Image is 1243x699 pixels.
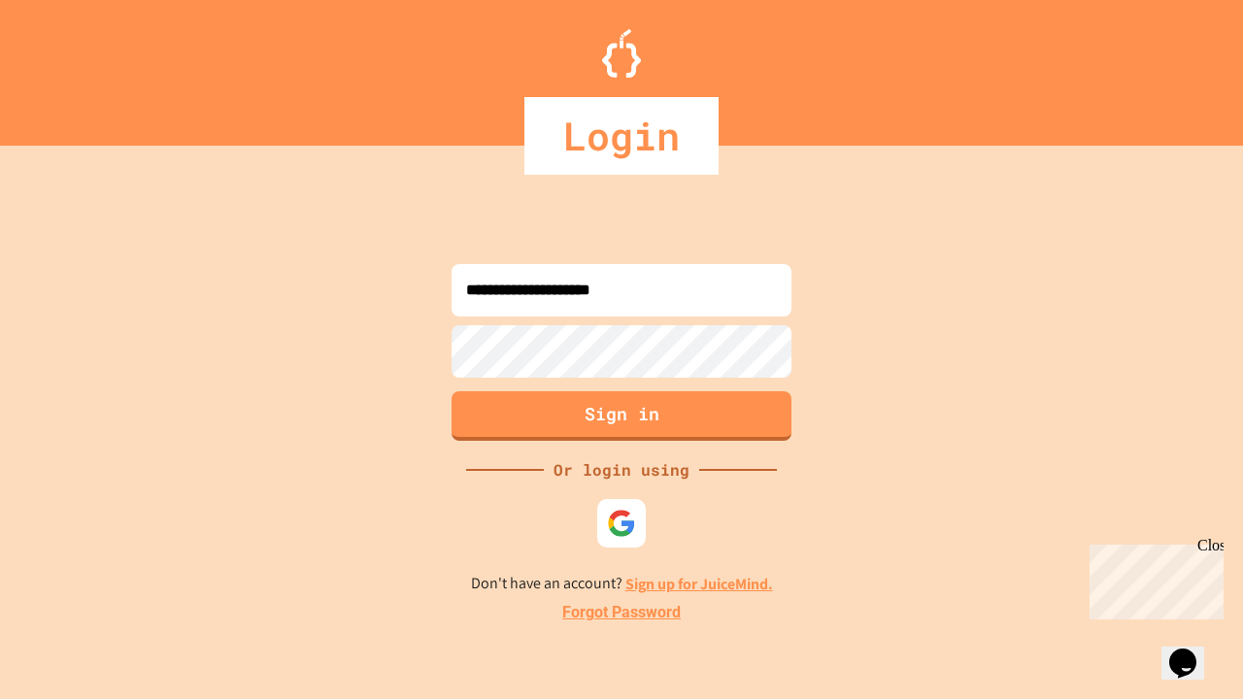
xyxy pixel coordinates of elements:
a: Sign up for JuiceMind. [625,574,773,594]
p: Don't have an account? [471,572,773,596]
div: Login [524,97,719,175]
div: Or login using [544,458,699,482]
button: Sign in [452,391,791,441]
img: google-icon.svg [607,509,636,538]
img: Logo.svg [602,29,641,78]
iframe: chat widget [1082,537,1224,619]
div: Chat with us now!Close [8,8,134,123]
a: Forgot Password [562,601,681,624]
iframe: chat widget [1161,621,1224,680]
